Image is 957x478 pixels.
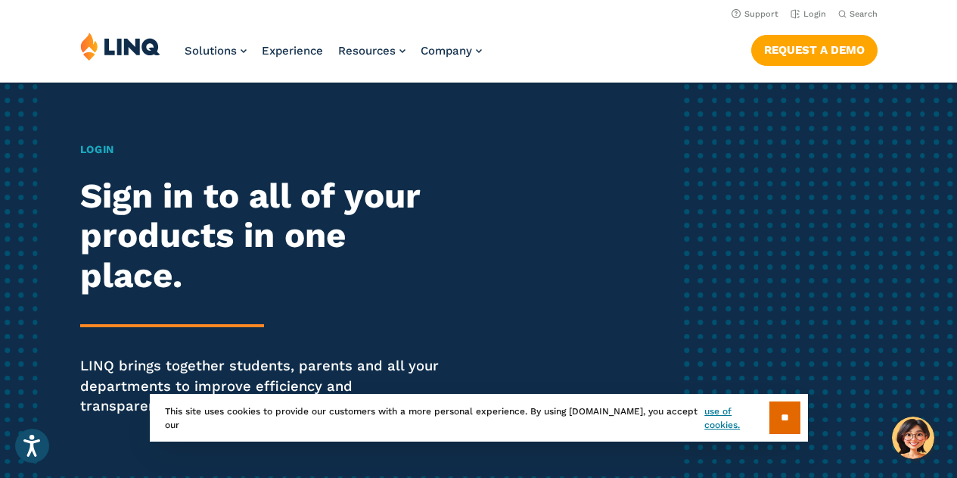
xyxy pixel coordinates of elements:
[421,44,472,58] span: Company
[80,32,160,61] img: LINQ | K‑12 Software
[892,417,934,459] button: Hello, have a question? Let’s chat.
[751,32,878,65] nav: Button Navigation
[791,9,826,19] a: Login
[732,9,778,19] a: Support
[850,9,878,19] span: Search
[421,44,482,58] a: Company
[704,405,769,432] a: use of cookies.
[80,356,449,416] p: LINQ brings together students, parents and all your departments to improve efficiency and transpa...
[338,44,396,58] span: Resources
[338,44,405,58] a: Resources
[262,44,323,58] a: Experience
[185,32,482,82] nav: Primary Navigation
[80,177,449,296] h2: Sign in to all of your products in one place.
[80,142,449,158] h1: Login
[185,44,247,58] a: Solutions
[150,394,808,442] div: This site uses cookies to provide our customers with a more personal experience. By using [DOMAIN...
[838,8,878,20] button: Open Search Bar
[185,44,237,58] span: Solutions
[751,35,878,65] a: Request a Demo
